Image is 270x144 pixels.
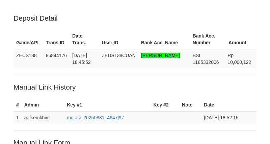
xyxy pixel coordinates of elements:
span: Nama rekening >18 huruf, harap diedit [141,53,180,58]
span: Rp 10,000,122 [227,53,251,65]
p: Manual Link History [13,82,256,92]
th: Key #2 [151,99,180,111]
td: aafsemkhim [22,111,64,124]
span: BSI [193,53,200,58]
th: Game/API [13,30,43,49]
a: mutasi_20250831_4647|97 [67,115,124,120]
span: Copy 1185332006 to clipboard [193,59,219,65]
th: Bank Acc. Name [138,30,190,49]
th: Admin [22,99,64,111]
td: 1 [13,111,22,124]
p: Deposit Detail [13,13,256,23]
th: Key #1 [64,99,151,111]
th: Date [201,99,256,111]
span: ZEUS138CUAN [102,53,136,58]
th: Trans ID [43,30,70,49]
th: Note [179,99,201,111]
th: Date Trans. [70,30,99,49]
th: # [13,99,22,111]
td: ZEUS138 [13,49,43,68]
td: 86844176 [43,49,70,68]
th: User ID [99,30,138,49]
td: [DATE] 18:52:15 [201,111,256,124]
th: Amount [225,30,256,49]
th: Bank Acc. Number [190,30,225,49]
span: [DATE] 18:45:52 [72,53,91,65]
